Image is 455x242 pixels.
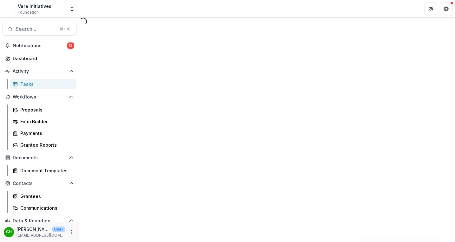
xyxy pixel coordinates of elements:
a: Payments [10,128,76,138]
span: Search... [16,26,56,32]
div: Form Builder [20,118,71,125]
div: Dashboard [13,55,71,62]
span: Notifications [13,43,67,48]
a: Grantee Reports [10,140,76,150]
div: Proposals [20,106,71,113]
span: Foundation [18,10,39,15]
button: Open Documents [3,153,76,163]
button: Open Contacts [3,178,76,188]
div: Grantees [20,193,71,200]
a: Document Templates [10,165,76,176]
div: ⌘ + K [58,26,71,33]
button: Get Help [440,3,452,15]
button: Search... [3,23,76,35]
a: Form Builder [10,116,76,127]
button: Partners [425,3,437,15]
button: More [68,228,75,236]
a: Tasks [10,79,76,89]
div: Document Templates [20,167,71,174]
button: Notifications12 [3,41,76,51]
span: Workflows [13,94,66,100]
img: Vere Initiatives [5,4,15,14]
p: [PERSON_NAME] [16,226,49,232]
span: Data & Reporting [13,218,66,224]
button: Open Activity [3,66,76,76]
div: Payments [20,130,71,137]
div: Tasks [20,81,71,87]
div: Communications [20,205,71,211]
span: Activity [13,69,66,74]
span: Contacts [13,181,66,186]
button: Open Workflows [3,92,76,102]
div: Chelsea Hillard [6,230,12,234]
span: 12 [67,42,74,49]
div: Grantee Reports [20,142,71,148]
p: User [52,226,65,232]
a: Proposals [10,105,76,115]
a: Dashboard [3,53,76,64]
a: Grantees [10,191,76,201]
a: Communications [10,203,76,213]
button: Open entity switcher [68,3,76,15]
div: Vere Initiatives [18,3,51,10]
p: [EMAIL_ADDRESS][DOMAIN_NAME] [16,232,65,238]
span: Documents [13,155,66,161]
button: Open Data & Reporting [3,216,76,226]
